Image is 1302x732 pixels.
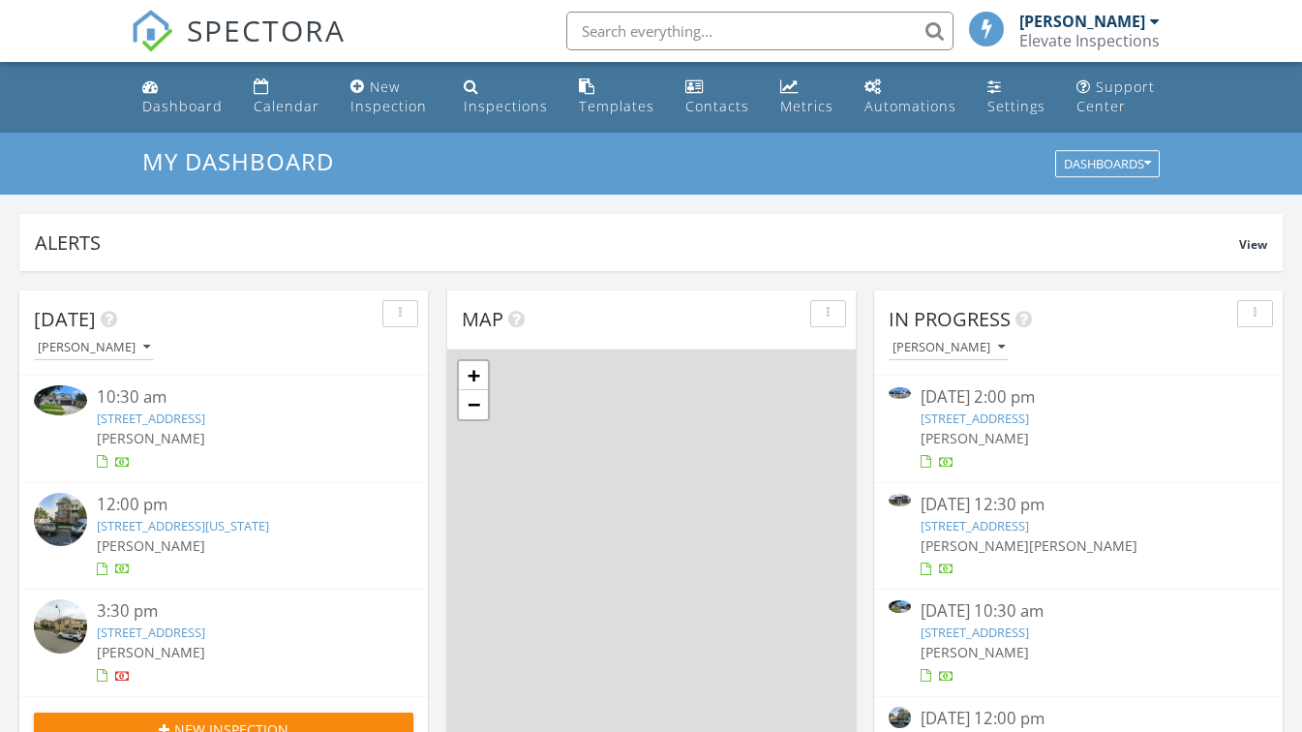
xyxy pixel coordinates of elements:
a: Contacts [678,70,757,125]
div: [DATE] 10:30 am [921,599,1237,624]
div: Alerts [35,229,1239,256]
img: The Best Home Inspection Software - Spectora [131,10,173,52]
span: Map [462,306,503,332]
span: View [1239,236,1267,253]
span: [PERSON_NAME] [97,643,205,661]
img: 9560497%2Fcover_photos%2FoLIOVbh5EvFpHr3f2lem%2Fsmall.jpg [889,494,911,506]
a: 12:00 pm [STREET_ADDRESS][US_STATE] [PERSON_NAME] [34,493,413,579]
a: Calendar [246,70,327,125]
div: Inspections [464,97,548,115]
img: 9465372%2Freports%2Ff1575734-ecb1-4f69-961b-d1869c666d8d%2Fcover_photos%2FPEjMeG4ryPVsmNSnnQhs%2F... [34,385,87,415]
img: 9507708%2Freports%2Fd20e8621-43e6-4edd-aa5a-7a1cb723cb22%2Fcover_photos%2FFgW8bfWKlxsd9gjhUPef%2F... [889,387,911,400]
div: New Inspection [350,77,427,115]
a: [STREET_ADDRESS] [921,410,1029,427]
div: [DATE] 12:00 pm [921,707,1237,731]
div: Calendar [254,97,319,115]
a: [DATE] 2:00 pm [STREET_ADDRESS] [PERSON_NAME] [889,385,1268,472]
span: [PERSON_NAME] [921,536,1029,555]
span: My Dashboard [142,145,334,177]
a: Support Center [1069,70,1168,125]
button: Dashboards [1055,151,1160,178]
span: [DATE] [34,306,96,332]
a: Dashboard [135,70,230,125]
img: streetview [34,493,87,546]
a: Settings [980,70,1053,125]
div: Support Center [1076,77,1155,115]
div: 10:30 am [97,385,381,410]
div: Metrics [780,97,833,115]
a: 10:30 am [STREET_ADDRESS] [PERSON_NAME] [34,385,413,472]
a: Inspections [456,70,556,125]
div: [DATE] 12:30 pm [921,493,1237,517]
a: [STREET_ADDRESS][US_STATE] [97,517,269,534]
a: [STREET_ADDRESS] [921,624,1029,641]
div: Templates [579,97,654,115]
span: [PERSON_NAME] [921,429,1029,447]
span: SPECTORA [187,10,346,50]
a: New Inspection [343,70,440,125]
a: [STREET_ADDRESS] [97,624,205,641]
div: Contacts [685,97,749,115]
a: Zoom out [459,390,488,419]
a: 3:30 pm [STREET_ADDRESS] [PERSON_NAME] [34,599,413,686]
span: [PERSON_NAME] [97,429,205,447]
div: [PERSON_NAME] [1019,12,1145,31]
div: Automations [864,97,956,115]
a: Metrics [772,70,841,125]
a: [DATE] 12:30 pm [STREET_ADDRESS] [PERSON_NAME][PERSON_NAME] [889,493,1268,579]
div: 12:00 pm [97,493,381,517]
span: In Progress [889,306,1011,332]
div: Settings [987,97,1045,115]
img: 9465372%2Freports%2Ff1575734-ecb1-4f69-961b-d1869c666d8d%2Fcover_photos%2FPEjMeG4ryPVsmNSnnQhs%2F... [889,600,911,613]
div: [PERSON_NAME] [38,341,150,354]
div: Elevate Inspections [1019,31,1160,50]
div: Dashboards [1064,158,1151,171]
a: [DATE] 10:30 am [STREET_ADDRESS] [PERSON_NAME] [889,599,1268,686]
button: [PERSON_NAME] [889,335,1009,361]
span: [PERSON_NAME] [921,643,1029,661]
img: streetview [34,599,87,653]
input: Search everything... [566,12,954,50]
div: [PERSON_NAME] [893,341,1005,354]
div: 3:30 pm [97,599,381,624]
a: [STREET_ADDRESS] [921,517,1029,534]
span: [PERSON_NAME] [97,536,205,555]
button: [PERSON_NAME] [34,335,154,361]
div: Dashboard [142,97,223,115]
a: Templates [571,70,662,125]
img: streetview [889,707,911,729]
a: Automations (Basic) [857,70,964,125]
div: [DATE] 2:00 pm [921,385,1237,410]
a: Zoom in [459,361,488,390]
a: [STREET_ADDRESS] [97,410,205,427]
a: SPECTORA [131,26,346,67]
span: [PERSON_NAME] [1029,536,1137,555]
